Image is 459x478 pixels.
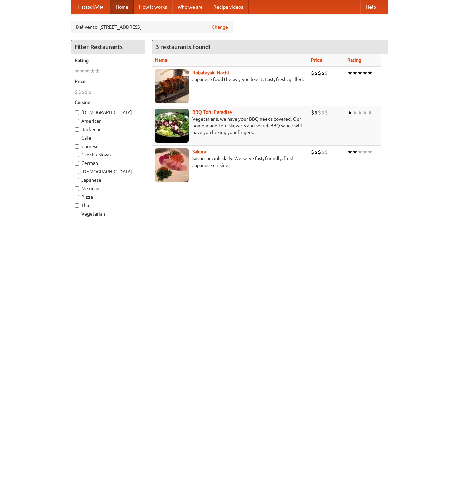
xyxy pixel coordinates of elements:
[75,99,142,106] h5: Cuisine
[208,0,249,14] a: Recipe videos
[95,67,100,75] li: ★
[321,69,325,77] li: $
[362,148,367,156] li: ★
[71,0,110,14] a: FoodMe
[75,134,142,141] label: Cafe
[75,168,142,175] label: [DEMOGRAPHIC_DATA]
[90,67,95,75] li: ★
[357,69,362,77] li: ★
[71,21,233,33] div: Deliver to: [STREET_ADDRESS]
[75,57,142,64] h5: Rating
[85,67,90,75] li: ★
[362,69,367,77] li: ★
[357,148,362,156] li: ★
[155,69,189,103] img: robatayaki.jpg
[367,69,373,77] li: ★
[71,40,145,54] h4: Filter Restaurants
[110,0,134,14] a: Home
[155,76,306,83] p: Japanese food the way you like it. Fast, fresh, grilled.
[75,170,79,174] input: [DEMOGRAPHIC_DATA]
[352,109,357,116] li: ★
[78,88,81,96] li: $
[192,109,232,115] a: BBQ Tofu Paradise
[155,116,306,136] p: Vegetarians, we have your BBQ needs covered. Our home-made tofu skewers and secret BBQ sauce will...
[75,118,142,124] label: American
[325,148,328,156] li: $
[155,57,168,63] a: Name
[75,194,142,200] label: Pizza
[75,78,142,85] h5: Price
[75,212,79,216] input: Vegetarian
[325,69,328,77] li: $
[352,69,357,77] li: ★
[318,109,321,116] li: $
[192,149,206,154] a: Sakura
[325,109,328,116] li: $
[75,177,142,183] label: Japanese
[75,151,142,158] label: Czech / Slovak
[85,88,88,96] li: $
[314,69,318,77] li: $
[134,0,172,14] a: How it works
[75,143,142,150] label: Chinese
[367,109,373,116] li: ★
[75,126,142,133] label: Barbecue
[352,148,357,156] li: ★
[75,203,79,208] input: Thai
[75,88,78,96] li: $
[314,148,318,156] li: $
[156,44,210,50] ng-pluralize: 3 restaurants found!
[192,70,229,75] a: Robatayaki Hachi
[347,148,352,156] li: ★
[75,109,142,116] label: [DEMOGRAPHIC_DATA]
[172,0,208,14] a: Who we are
[88,88,92,96] li: $
[360,0,381,14] a: Help
[75,144,79,149] input: Chinese
[75,178,79,182] input: Japanese
[155,148,189,182] img: sakura.jpg
[347,69,352,77] li: ★
[321,148,325,156] li: $
[321,109,325,116] li: $
[318,148,321,156] li: $
[75,67,80,75] li: ★
[347,57,361,63] a: Rating
[318,69,321,77] li: $
[81,88,85,96] li: $
[75,160,142,167] label: German
[357,109,362,116] li: ★
[75,202,142,209] label: Thai
[311,148,314,156] li: $
[311,69,314,77] li: $
[75,136,79,140] input: Cafe
[367,148,373,156] li: ★
[314,109,318,116] li: $
[75,186,79,191] input: Mexican
[75,210,142,217] label: Vegetarian
[75,119,79,123] input: American
[75,195,79,199] input: Pizza
[75,185,142,192] label: Mexican
[212,24,228,30] a: Change
[80,67,85,75] li: ★
[155,155,306,169] p: Sushi specials daily. We serve fast, friendly, fresh Japanese cuisine.
[347,109,352,116] li: ★
[75,110,79,115] input: [DEMOGRAPHIC_DATA]
[75,153,79,157] input: Czech / Slovak
[362,109,367,116] li: ★
[75,161,79,166] input: German
[155,109,189,143] img: tofuparadise.jpg
[311,109,314,116] li: $
[311,57,322,63] a: Price
[75,127,79,132] input: Barbecue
